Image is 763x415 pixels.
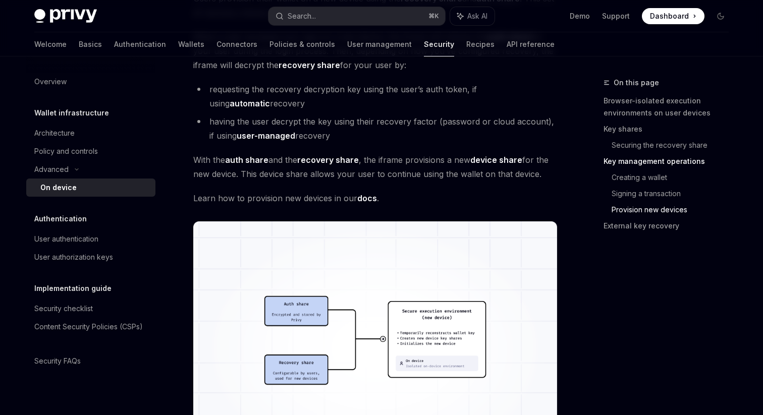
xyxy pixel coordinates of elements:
button: Search...⌘K [268,7,445,25]
a: External key recovery [604,218,737,234]
div: Search... [288,10,316,22]
a: Provision new devices [612,202,737,218]
div: Policy and controls [34,145,98,157]
a: API reference [507,32,555,56]
h5: Wallet infrastructure [34,107,109,119]
a: Recipes [466,32,495,56]
strong: auth share [225,155,268,165]
a: Policy and controls [26,142,155,160]
a: Support [602,11,630,21]
a: Basics [79,32,102,56]
a: Demo [570,11,590,21]
div: On device [40,182,77,194]
span: With the and the , the iframe provisions a new for the new device. This device share allows your ... [193,153,557,181]
a: Securing the recovery share [612,137,737,153]
div: Overview [34,76,67,88]
a: User authentication [26,230,155,248]
div: Advanced [34,163,69,175]
a: Security [424,32,454,56]
button: Toggle dark mode [713,8,729,24]
span: On this page [614,77,659,89]
a: Browser-isolated execution environments on user devices [604,93,737,121]
div: User authentication [34,233,98,245]
strong: recovery share [297,155,359,165]
a: Welcome [34,32,67,56]
a: On device [26,179,155,197]
h5: Implementation guide [34,282,112,294]
strong: automatic [230,98,270,108]
a: Dashboard [642,8,704,24]
li: requesting the recovery decryption key using the user’s auth token, if using recovery [193,82,557,110]
a: Signing a transaction [612,186,737,202]
span: ⌘ K [428,12,439,20]
span: Dashboard [650,11,689,21]
a: Security checklist [26,300,155,318]
div: User authorization keys [34,251,113,263]
a: Policies & controls [269,32,335,56]
a: Wallets [178,32,204,56]
a: Key management operations [604,153,737,169]
span: Ask AI [467,11,487,21]
a: Connectors [216,32,257,56]
a: Overview [26,73,155,91]
strong: user-managed [237,131,295,141]
a: Architecture [26,124,155,142]
div: Architecture [34,127,75,139]
div: Security FAQs [34,355,81,367]
a: Key shares [604,121,737,137]
div: Security checklist [34,303,93,315]
a: Creating a wallet [612,169,737,186]
a: Authentication [114,32,166,56]
strong: device share [470,155,522,165]
img: dark logo [34,9,97,23]
a: Content Security Policies (CSPs) [26,318,155,336]
li: having the user decrypt the key using their recovery factor (password or cloud account), if using... [193,114,557,143]
span: Learn how to provision new devices in our . [193,191,557,205]
strong: recovery share [279,60,340,70]
h5: Authentication [34,213,87,225]
a: User authorization keys [26,248,155,266]
a: docs [357,193,377,204]
div: Content Security Policies (CSPs) [34,321,143,333]
a: Security FAQs [26,352,155,370]
button: Ask AI [450,7,495,25]
a: User management [347,32,412,56]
